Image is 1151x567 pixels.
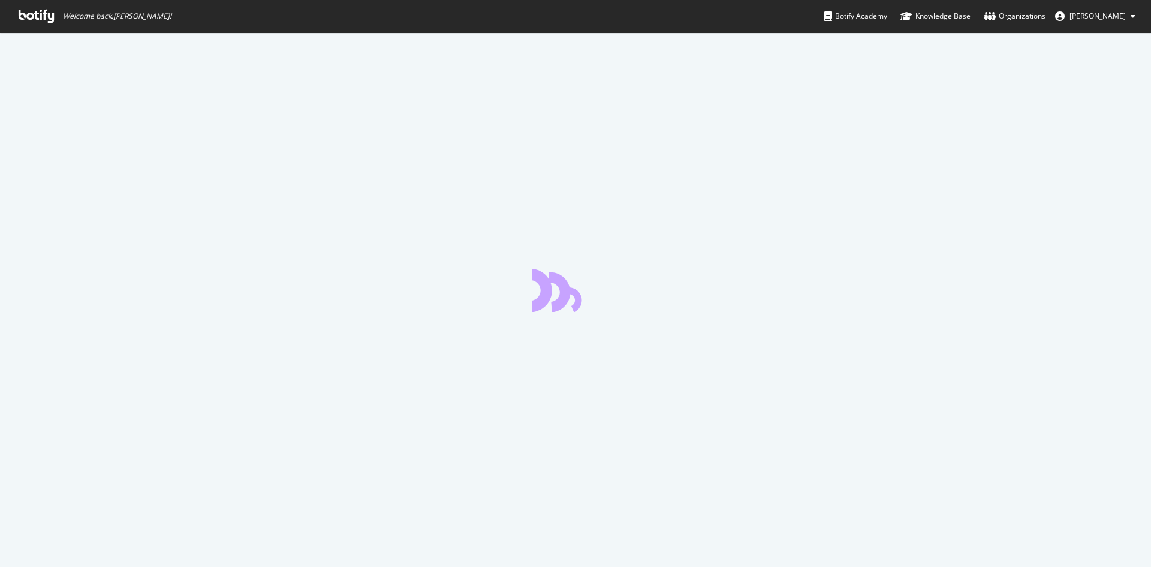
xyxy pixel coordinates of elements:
[824,10,887,22] div: Botify Academy
[1045,7,1145,26] button: [PERSON_NAME]
[532,269,619,312] div: animation
[1069,11,1126,21] span: Fran Barr
[984,10,1045,22] div: Organizations
[900,10,971,22] div: Knowledge Base
[63,11,171,21] span: Welcome back, [PERSON_NAME] !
